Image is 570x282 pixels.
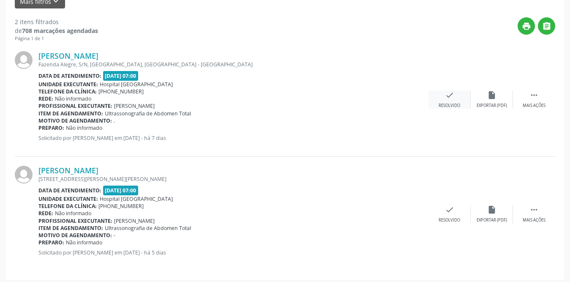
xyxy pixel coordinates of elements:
[487,90,496,100] i: insert_drive_file
[105,225,191,232] span: Ultrassonografia de Abdomen Total
[103,71,139,81] span: [DATE] 07:00
[100,195,173,203] span: Hospital [GEOGRAPHIC_DATA]
[487,205,496,214] i: insert_drive_file
[38,249,428,256] p: Solicitado por [PERSON_NAME] em [DATE] - há 5 dias
[38,210,53,217] b: Rede:
[38,110,103,117] b: Item de agendamento:
[518,17,535,35] button: print
[38,51,98,60] a: [PERSON_NAME]
[542,22,551,31] i: 
[100,81,173,88] span: Hospital [GEOGRAPHIC_DATA]
[477,103,507,109] div: Exportar (PDF)
[66,124,102,131] span: Não informado
[38,195,98,203] b: Unidade executante:
[523,103,545,109] div: Mais ações
[15,17,98,26] div: 2 itens filtrados
[98,203,144,210] span: [PHONE_NUMBER]
[114,217,155,225] span: [PERSON_NAME]
[66,239,102,246] span: Não informado
[114,117,115,124] span: .
[439,103,460,109] div: Resolvido
[439,217,460,223] div: Resolvido
[55,210,91,217] span: Não informado
[529,90,539,100] i: 
[105,110,191,117] span: Ultrassonografia de Abdomen Total
[38,102,112,110] b: Profissional executante:
[38,166,98,175] a: [PERSON_NAME]
[103,186,139,195] span: [DATE] 07:00
[38,217,112,225] b: Profissional executante:
[38,239,64,246] b: Preparo:
[522,22,531,31] i: print
[529,205,539,214] i: 
[523,217,545,223] div: Mais ações
[38,88,97,95] b: Telefone da clínica:
[38,124,64,131] b: Preparo:
[98,88,144,95] span: [PHONE_NUMBER]
[477,217,507,223] div: Exportar (PDF)
[38,187,101,194] b: Data de atendimento:
[38,203,97,210] b: Telefone da clínica:
[22,27,98,35] strong: 708 marcações agendadas
[15,35,98,42] div: Página 1 de 1
[15,26,98,35] div: de
[15,51,33,69] img: img
[15,166,33,183] img: img
[38,117,112,124] b: Motivo de agendamento:
[445,90,454,100] i: check
[38,81,98,88] b: Unidade executante:
[114,102,155,110] span: [PERSON_NAME]
[38,225,103,232] b: Item de agendamento:
[55,95,91,102] span: Não informado
[38,232,112,239] b: Motivo de agendamento:
[38,72,101,79] b: Data de atendimento:
[38,95,53,102] b: Rede:
[538,17,555,35] button: 
[114,232,115,239] span: -
[38,175,428,183] div: [STREET_ADDRESS][PERSON_NAME][PERSON_NAME]
[38,61,428,68] div: Fazenda Alegre, S/N, [GEOGRAPHIC_DATA], [GEOGRAPHIC_DATA] - [GEOGRAPHIC_DATA]
[445,205,454,214] i: check
[38,134,428,142] p: Solicitado por [PERSON_NAME] em [DATE] - há 7 dias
